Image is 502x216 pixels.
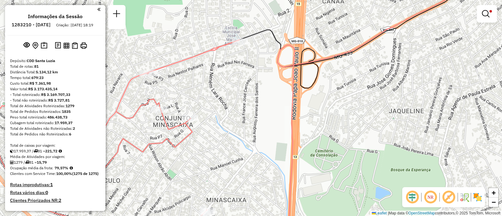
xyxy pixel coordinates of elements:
[10,92,100,97] div: - Total roteirizado:
[54,22,96,28] div: Criação: [DATE] 18:19
[10,114,100,120] div: Peso total roteirizado:
[473,192,483,202] img: Exibir/Ocultar setores
[56,171,72,176] strong: 100,00%
[62,109,71,114] strong: 1835
[459,192,469,202] img: Fluxo de ruas
[59,149,62,153] i: Meta Caixas/viagem: 196,56 Diferença: 25,16
[10,171,56,176] span: Clientes com Service Time:
[25,161,29,164] i: Total de rotas
[45,149,57,153] strong: 221,72
[10,160,100,165] div: 1279 / 81 =
[489,188,498,198] a: Zoom in
[12,22,51,28] h6: 1283210 - [DATE]
[31,41,40,50] button: Centralizar mapa no depósito ou ponto de apoio
[36,70,58,74] strong: 5.134,12 km
[55,166,68,170] strong: 79,57%
[370,211,502,216] div: Map data © contributors,© 2025 TomTom, Microsoft
[31,75,44,80] strong: 679:23
[45,190,48,195] strong: 0
[69,132,71,136] strong: 6
[59,198,61,203] strong: 2
[22,40,31,50] button: Exibir sessão original
[10,182,100,187] h4: Rotas improdutivas:
[479,8,494,20] a: Exibir filtros
[10,131,100,137] div: Total de Pedidos não Roteirizados:
[41,92,70,97] strong: R$ 3.169.707,33
[28,87,57,91] strong: R$ 3.173.435,14
[48,98,70,103] strong: R$ 3.727,81
[492,198,496,206] span: −
[62,41,71,50] button: Visualizar relatório de Roteirização
[10,120,100,126] div: Cubagem total roteirizado:
[10,161,14,164] i: Total de Atividades
[10,166,53,170] span: Ocupação média da frota:
[29,81,51,86] strong: R$ 7.361,98
[10,69,100,75] div: Distância Total:
[71,41,79,50] button: Visualizar Romaneio
[37,160,47,165] strong: 15,79
[489,10,492,13] span: Filtro Ativo
[70,166,73,170] em: Média calculada utilizando a maior ocupação (%Peso ou %Cubagem) de cada rota da sessão. Rotas cro...
[40,41,49,50] button: Painel de Sugestão
[423,190,438,205] span: Ocultar NR
[79,41,88,50] button: Imprimir Rotas
[97,6,100,13] a: Clique aqui para minimizar o painel
[10,97,100,103] div: - Total não roteirizado:
[10,86,100,92] div: Valor total:
[10,149,14,153] i: Cubagem total roteirizado
[55,120,72,125] strong: 17.959,37
[10,143,100,148] div: Total de caixas por viagem:
[372,211,387,215] a: Leaflet
[110,8,123,22] a: Nova sessão e pesquisa
[10,148,100,154] div: 17.959,37 / 81 =
[28,13,83,19] h4: Informações da Sessão
[10,190,100,195] h4: Rotas vários dias:
[10,64,100,69] div: Total de rotas:
[27,58,55,63] strong: CDD Santa Luzia
[73,126,75,131] strong: 2
[405,190,420,205] span: Ocultar deslocamento
[72,171,99,176] strong: (1275 de 1275)
[388,211,389,215] span: |
[34,64,39,69] strong: 81
[10,103,100,109] div: Total de Atividades Roteirizadas:
[492,189,496,197] span: +
[489,198,498,207] a: Zoom out
[441,190,456,205] span: Exibir rótulo
[10,58,100,64] div: Depósito:
[66,103,74,108] strong: 1279
[10,126,100,131] div: Total de Atividades não Roteirizadas:
[47,115,67,119] strong: 486.438,73
[10,75,100,81] div: Tempo total:
[34,149,38,153] i: Total de rotas
[10,109,100,114] div: Total de Pedidos Roteirizados:
[409,211,435,215] a: OpenStreetMap
[54,41,62,50] button: Logs desbloquear sessão
[10,198,100,203] h4: Clientes Priorizados NR:
[10,81,100,86] div: Custo total:
[10,154,100,160] div: Média de Atividades por viagem:
[50,182,53,187] strong: 1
